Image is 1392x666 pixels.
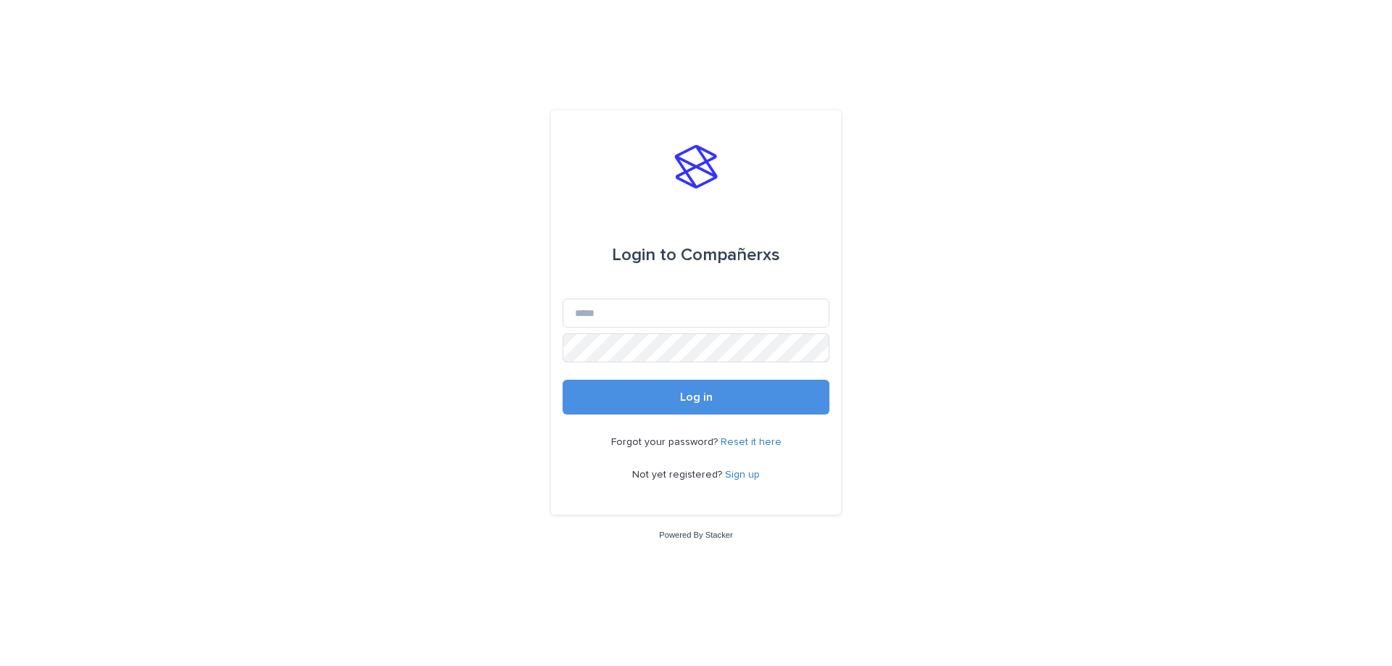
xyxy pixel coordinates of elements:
[611,437,721,447] span: Forgot your password?
[725,470,760,480] a: Sign up
[659,530,732,539] a: Powered By Stacker
[680,391,713,403] span: Log in
[632,470,725,480] span: Not yet registered?
[721,437,782,447] a: Reset it here
[674,145,718,188] img: stacker-logo-s-only.png
[612,246,676,264] span: Login to
[563,380,829,415] button: Log in
[612,235,780,275] div: Compañerxs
